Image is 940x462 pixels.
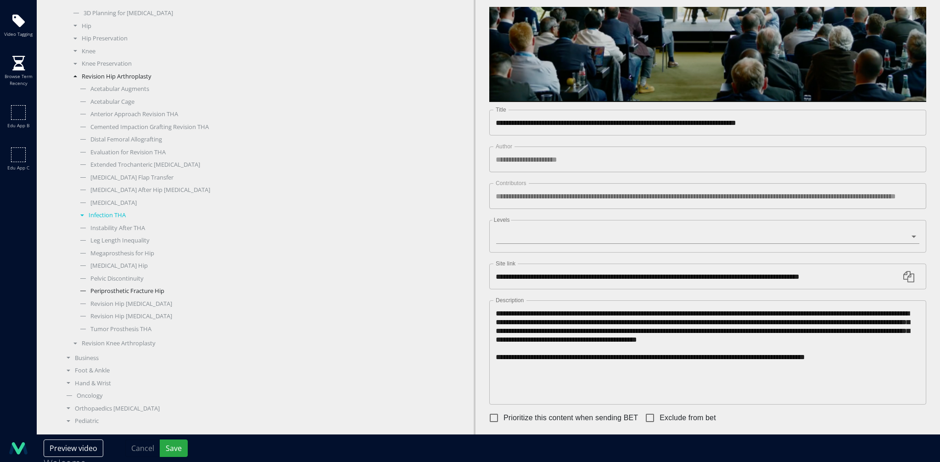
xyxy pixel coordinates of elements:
[76,173,248,182] div: [MEDICAL_DATA] Flap Transfer
[898,265,920,287] button: Copy link to clipboard
[76,198,248,208] div: [MEDICAL_DATA]
[69,34,248,43] div: Hip Preservation
[76,274,248,283] div: Pelvic Discontinuity
[660,412,716,423] span: Exclude from bet
[62,354,248,363] div: Business
[76,236,248,245] div: Leg Length Inequality
[7,164,29,171] span: Edu app c
[62,417,248,426] div: Pediatric
[44,439,103,457] button: Preview video
[62,366,248,375] div: Foot & Ankle
[76,211,248,220] div: Infection THA
[76,287,248,296] div: Periprosthetic Fracture Hip
[76,261,248,270] div: [MEDICAL_DATA] Hip
[62,391,248,400] div: Oncology
[76,325,248,334] div: Tumor Prosthesis THA
[76,224,248,233] div: Instability After THA
[76,135,248,144] div: Distal Femoral Allografting
[76,249,248,258] div: Megaprosthesis for Hip
[69,9,248,18] div: 3D Planning for [MEDICAL_DATA]
[76,123,248,132] div: Cemented Impaction Grafting Revision THA
[76,186,248,195] div: [MEDICAL_DATA] After Hip [MEDICAL_DATA]
[76,148,248,157] div: Evaluation for Revision THA
[4,31,33,38] span: Video tagging
[76,85,248,94] div: Acetabular Augments
[69,47,248,56] div: Knee
[125,439,160,457] button: Cancel
[76,97,248,107] div: Acetabular Cage
[2,73,34,87] span: Browse term recency
[504,412,638,423] span: Prioritize this content when sending BET
[69,22,248,31] div: Hip
[69,59,248,68] div: Knee Preservation
[492,217,511,223] label: Levels
[160,439,188,457] button: Save
[76,299,248,309] div: Revision Hip [MEDICAL_DATA]
[62,379,248,388] div: Hand & Wrist
[7,122,29,129] span: Edu app b
[76,312,248,321] div: Revision Hip [MEDICAL_DATA]
[62,404,248,413] div: Orthopaedics [MEDICAL_DATA]
[69,339,248,348] div: Revision Knee Arthroplasty
[76,160,248,169] div: Extended Trochanteric [MEDICAL_DATA]
[76,110,248,119] div: Anterior Approach Revision THA
[69,72,248,81] div: Revision Hip Arthroplasty
[9,439,28,457] img: logo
